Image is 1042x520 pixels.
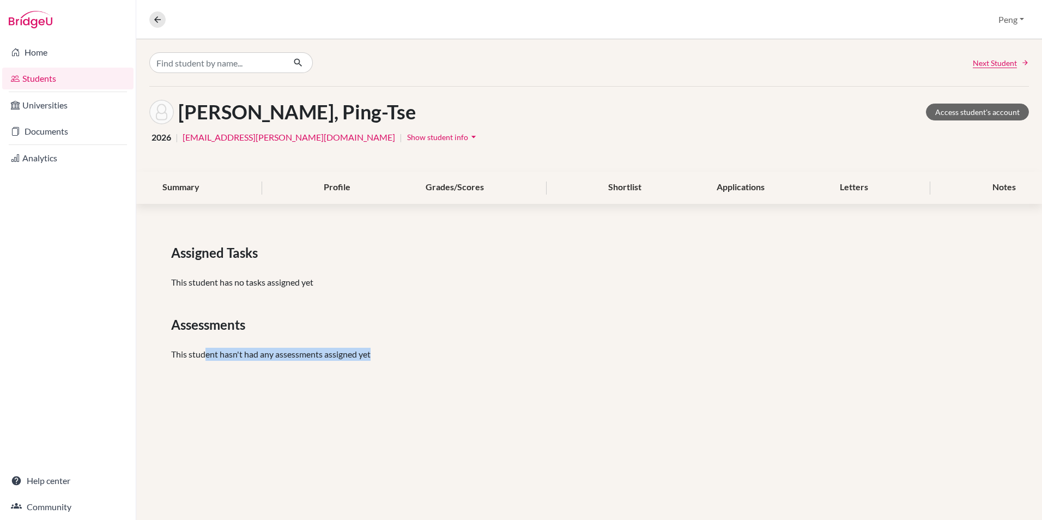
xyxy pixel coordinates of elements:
img: Bridge-U [9,11,52,28]
a: Community [2,496,134,518]
div: Notes [979,172,1029,204]
div: Letters [827,172,881,204]
a: Students [2,68,134,89]
a: [EMAIL_ADDRESS][PERSON_NAME][DOMAIN_NAME] [183,131,395,144]
div: Summary [149,172,213,204]
div: Applications [704,172,778,204]
button: Peng [993,9,1029,30]
a: Access student's account [926,104,1029,120]
span: Show student info [407,132,468,142]
a: Next Student [973,57,1029,69]
div: Profile [311,172,364,204]
span: | [399,131,402,144]
i: arrow_drop_down [468,131,479,142]
a: Documents [2,120,134,142]
a: Universities [2,94,134,116]
a: Analytics [2,147,134,169]
a: Home [2,41,134,63]
a: Help center [2,470,134,492]
span: Assessments [171,315,250,335]
span: | [175,131,178,144]
div: Shortlist [595,172,655,204]
span: Next Student [973,57,1017,69]
h1: [PERSON_NAME], Ping-Tse [178,100,416,124]
button: Show student infoarrow_drop_down [407,129,480,146]
p: This student hasn't had any assessments assigned yet [171,348,1007,361]
span: 2026 [152,131,171,144]
div: Grades/Scores [413,172,497,204]
span: Assigned Tasks [171,243,262,263]
p: This student has no tasks assigned yet [171,276,1007,289]
input: Find student by name... [149,52,284,73]
img: Ping-Tse Chiang's avatar [149,100,174,124]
